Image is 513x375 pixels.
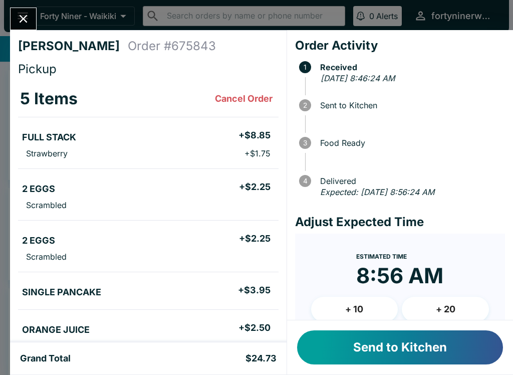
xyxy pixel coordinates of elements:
text: 2 [303,101,307,109]
em: [DATE] 8:46:24 AM [321,73,395,83]
h5: ORANGE JUICE [22,324,90,336]
span: Pickup [18,62,57,76]
button: Cancel Order [211,89,277,109]
p: Scrambled [26,252,67,262]
time: 8:56 AM [356,263,443,289]
span: Received [315,63,505,72]
h4: Order Activity [295,38,505,53]
button: Send to Kitchen [297,330,503,364]
p: Scrambled [26,200,67,210]
h3: 5 Items [20,89,78,109]
text: 1 [304,63,307,71]
text: 3 [303,139,307,147]
h4: Order # 675843 [128,39,216,54]
h5: 2 EGGS [22,235,55,247]
button: + 20 [402,297,489,322]
h5: $24.73 [245,352,277,364]
h5: + $2.25 [239,181,271,193]
h5: + $2.25 [239,233,271,245]
table: orders table [18,81,279,347]
h5: + $8.85 [238,129,271,141]
span: Estimated Time [356,253,407,260]
h4: Adjust Expected Time [295,215,505,230]
p: Strawberry [26,148,68,158]
button: + 10 [311,297,398,322]
button: Close [11,8,36,30]
p: + $1.75 [244,148,271,158]
text: 4 [303,177,307,185]
h5: + $2.50 [238,322,271,334]
h5: 2 EGGS [22,183,55,195]
h5: Grand Total [20,352,71,364]
em: Expected: [DATE] 8:56:24 AM [320,187,434,197]
span: Sent to Kitchen [315,101,505,110]
span: Food Ready [315,138,505,147]
h4: [PERSON_NAME] [18,39,128,54]
h5: FULL STACK [22,131,76,143]
h5: SINGLE PANCAKE [22,286,101,298]
h5: + $3.95 [238,284,271,296]
span: Delivered [315,176,505,185]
